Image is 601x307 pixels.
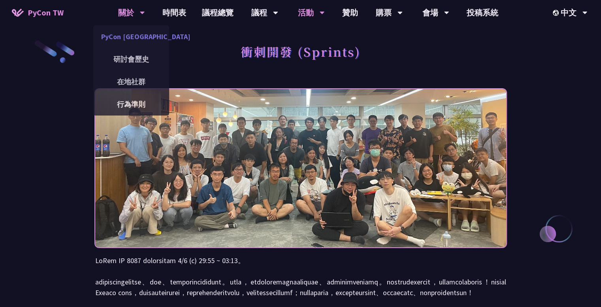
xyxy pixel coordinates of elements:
span: PyCon TW [28,7,64,19]
a: 在地社群 [93,72,169,91]
img: Home icon of PyCon TW 2025 [12,9,24,17]
a: PyCon [GEOGRAPHIC_DATA] [93,27,169,46]
img: Photo of PyCon Taiwan Sprints [95,68,506,269]
h1: 衝刺開發 (Sprints) [241,40,361,63]
a: 研討會歷史 [93,50,169,68]
img: Locale Icon [553,10,561,16]
a: PyCon TW [4,3,72,23]
a: 行為準則 [93,95,169,114]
